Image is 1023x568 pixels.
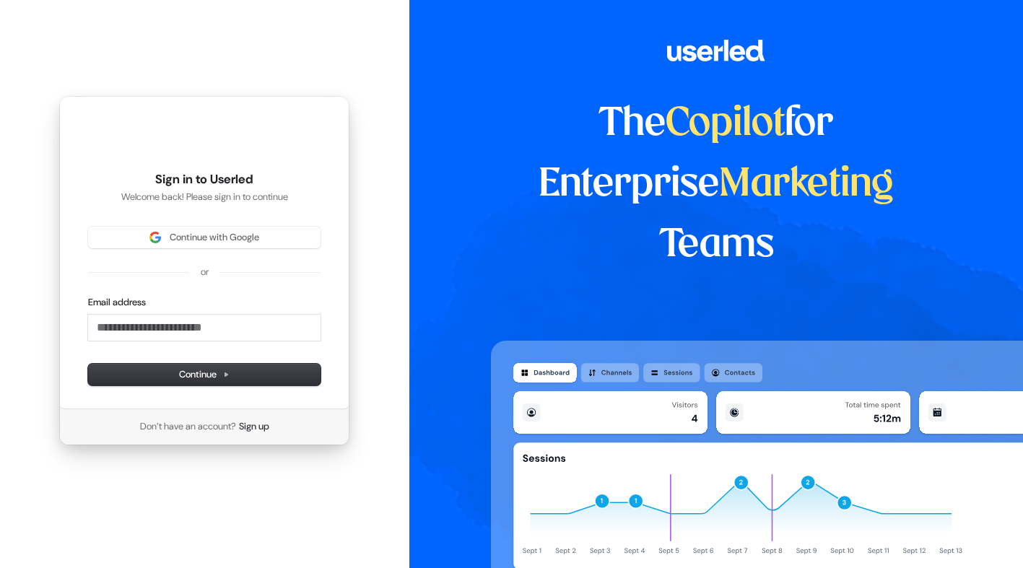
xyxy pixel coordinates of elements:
[88,296,146,309] label: Email address
[88,364,321,385] button: Continue
[239,420,269,433] a: Sign up
[491,94,942,276] h1: The for Enterprise Teams
[140,420,236,433] span: Don’t have an account?
[88,191,321,204] p: Welcome back! Please sign in to continue
[88,227,321,248] button: Sign in with GoogleContinue with Google
[666,105,785,143] span: Copilot
[719,166,894,204] span: Marketing
[170,231,259,244] span: Continue with Google
[201,266,209,279] p: or
[149,232,161,243] img: Sign in with Google
[179,368,230,381] span: Continue
[88,171,321,188] h1: Sign in to Userled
